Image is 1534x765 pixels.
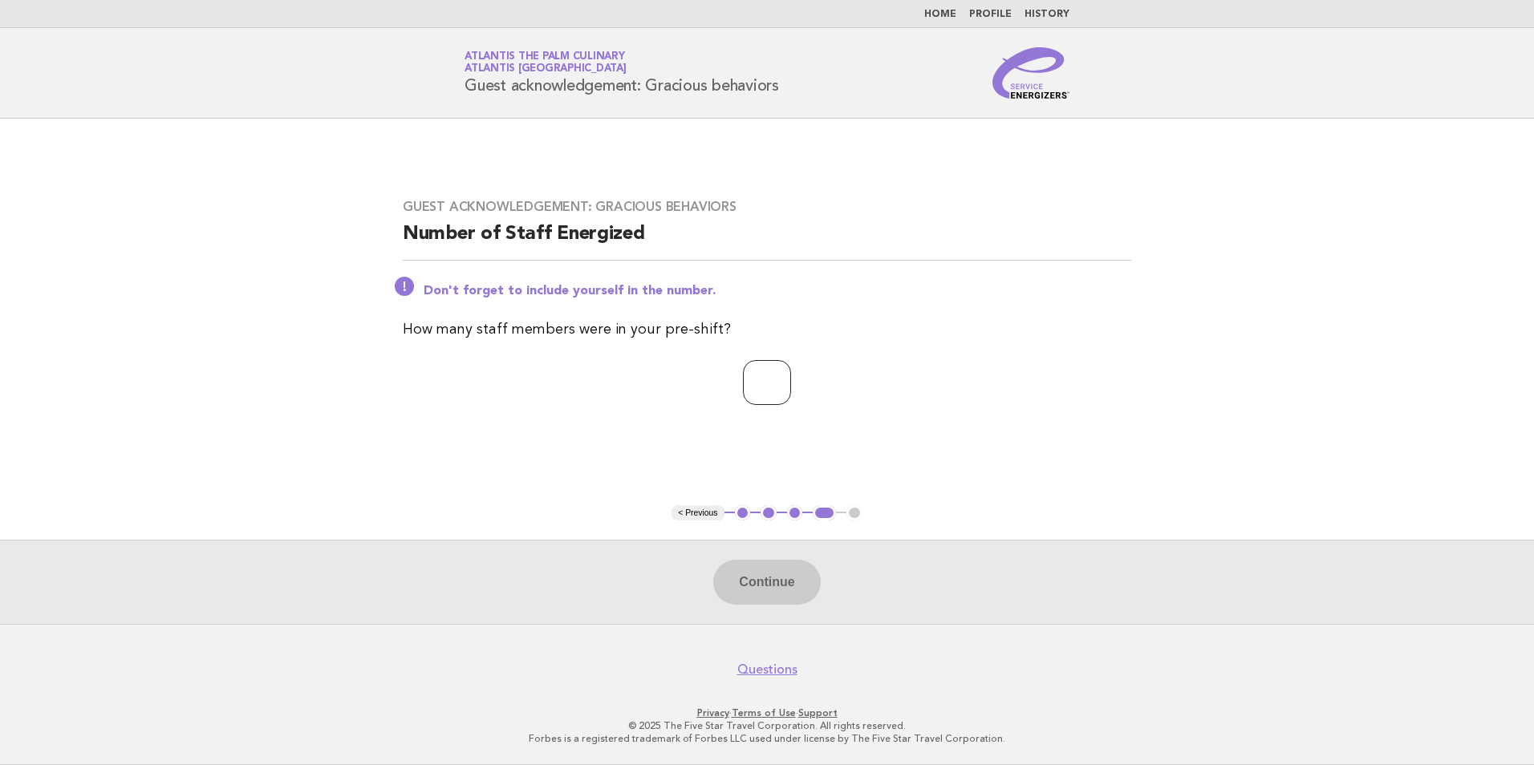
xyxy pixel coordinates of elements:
[798,707,838,718] a: Support
[465,52,779,94] h1: Guest acknowledgement: Gracious behaviors
[732,707,796,718] a: Terms of Use
[787,505,803,521] button: 3
[1025,10,1069,19] a: History
[672,505,724,521] button: < Previous
[465,64,627,75] span: Atlantis [GEOGRAPHIC_DATA]
[276,732,1258,745] p: Forbes is a registered trademark of Forbes LLC used under license by The Five Star Travel Corpora...
[813,505,836,521] button: 4
[424,283,1131,299] p: Don't forget to include yourself in the number.
[276,719,1258,732] p: © 2025 The Five Star Travel Corporation. All rights reserved.
[924,10,956,19] a: Home
[697,707,729,718] a: Privacy
[737,662,797,678] a: Questions
[276,706,1258,719] p: · ·
[403,199,1131,215] h3: Guest acknowledgement: Gracious behaviors
[403,318,1131,341] p: How many staff members were in your pre-shift?
[761,505,777,521] button: 2
[735,505,751,521] button: 1
[465,51,627,74] a: Atlantis The Palm CulinaryAtlantis [GEOGRAPHIC_DATA]
[969,10,1012,19] a: Profile
[992,47,1069,99] img: Service Energizers
[403,221,1131,261] h2: Number of Staff Energized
